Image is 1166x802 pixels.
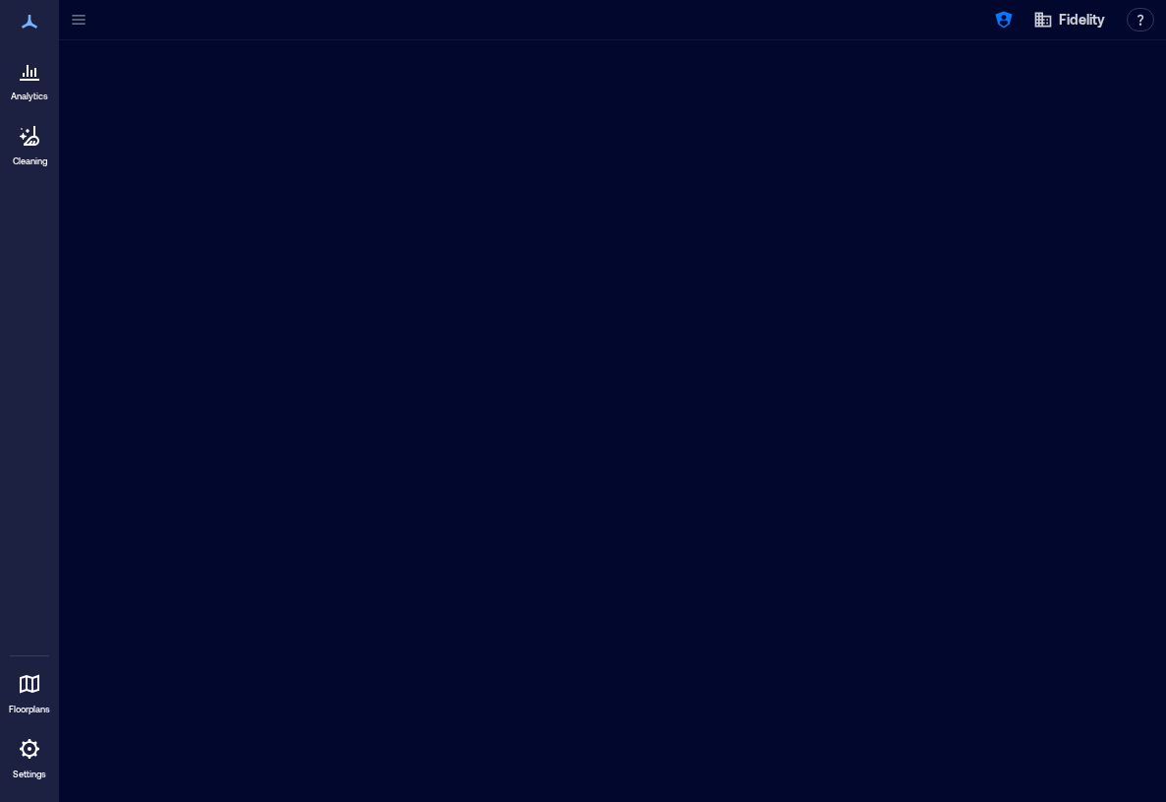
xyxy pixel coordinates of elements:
[6,725,53,786] a: Settings
[13,769,46,780] p: Settings
[5,112,54,173] a: Cleaning
[13,155,47,167] p: Cleaning
[9,704,50,715] p: Floorplans
[1027,4,1111,35] button: Fidelity
[1059,10,1105,30] span: Fidelity
[5,47,54,108] a: Analytics
[3,660,56,721] a: Floorplans
[11,91,48,102] p: Analytics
